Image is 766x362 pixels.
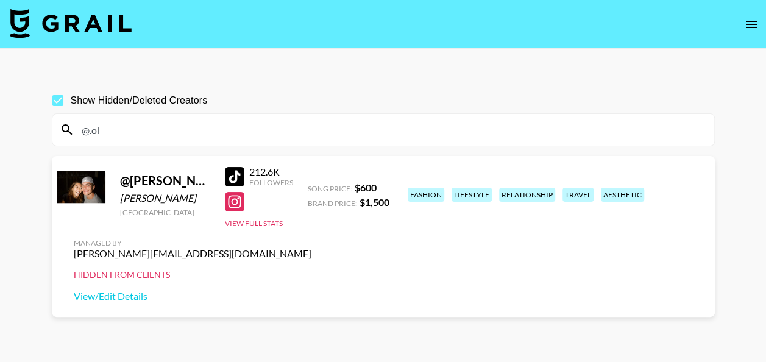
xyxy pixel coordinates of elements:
[74,238,311,247] div: Managed By
[308,184,352,193] span: Song Price:
[120,173,210,188] div: @ [PERSON_NAME].and.[PERSON_NAME]
[74,269,311,280] div: Hidden from Clients
[120,208,210,217] div: [GEOGRAPHIC_DATA]
[225,219,283,228] button: View Full Stats
[120,192,210,204] div: [PERSON_NAME]
[452,188,492,202] div: lifestyle
[360,196,389,208] strong: $ 1,500
[601,188,644,202] div: aesthetic
[74,247,311,260] div: [PERSON_NAME][EMAIL_ADDRESS][DOMAIN_NAME]
[74,290,311,302] a: View/Edit Details
[355,182,377,193] strong: $ 600
[308,199,357,208] span: Brand Price:
[249,178,293,187] div: Followers
[562,188,594,202] div: travel
[739,12,764,37] button: open drawer
[10,9,132,38] img: Grail Talent
[249,166,293,178] div: 212.6K
[408,188,444,202] div: fashion
[71,93,208,108] span: Show Hidden/Deleted Creators
[74,120,707,140] input: Search by User Name
[499,188,555,202] div: relationship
